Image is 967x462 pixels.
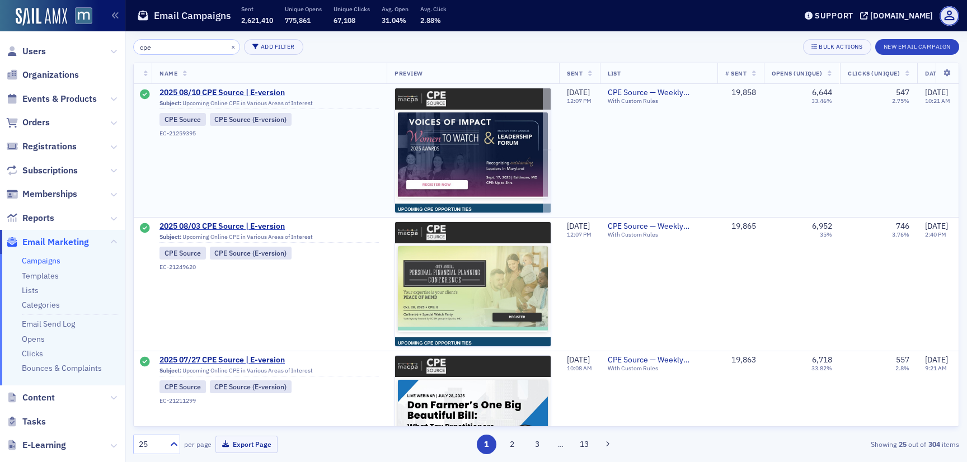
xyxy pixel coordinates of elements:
[67,7,92,26] a: View Homepage
[811,97,832,105] div: 33.46%
[244,39,303,55] button: Add Filter
[22,334,45,344] a: Opens
[140,357,150,368] div: Sent
[6,439,66,451] a: E-Learning
[420,16,441,25] span: 2.88%
[228,41,238,51] button: ×
[6,164,78,177] a: Subscriptions
[553,439,569,449] span: …
[159,367,379,377] div: Upcoming Online CPE in Various Areas of Interest
[892,97,909,105] div: 2.75%
[528,435,547,454] button: 3
[159,355,379,365] a: 2025 07/27 CPE Source | E-version
[241,16,273,25] span: 2,621,410
[896,88,909,98] div: 547
[159,69,177,77] span: Name
[382,16,406,25] span: 31.04%
[6,416,46,428] a: Tasks
[567,97,592,105] time: 12:07 PM
[692,439,959,449] div: Showing out of items
[803,39,871,55] button: Bulk Actions
[22,392,55,404] span: Content
[925,364,947,372] time: 9:21 AM
[6,93,97,105] a: Events & Products
[575,435,594,454] button: 13
[772,69,822,77] span: Opens (Unique)
[22,285,39,295] a: Lists
[75,7,92,25] img: SailAMX
[154,9,231,22] h1: Email Campaigns
[22,319,75,329] a: Email Send Log
[22,69,79,81] span: Organizations
[22,236,89,248] span: Email Marketing
[6,69,79,81] a: Organizations
[567,221,590,231] span: [DATE]
[210,247,292,259] div: CPE Source (E-version)
[22,45,46,58] span: Users
[875,39,959,55] button: New Email Campaign
[567,230,592,238] time: 12:07 PM
[725,355,756,365] div: 19,863
[184,439,212,449] label: per page
[215,436,278,453] button: Export Page
[896,355,909,365] div: 557
[133,39,240,55] input: Search…
[159,380,206,393] div: CPE Source
[896,439,908,449] strong: 25
[159,88,379,98] a: 2025 08/10 CPE Source | E-version
[210,380,292,393] div: CPE Source (E-version)
[812,221,832,232] div: 6,952
[725,88,756,98] div: 19,858
[22,212,54,224] span: Reports
[159,247,206,259] div: CPE Source
[22,439,66,451] span: E-Learning
[420,5,447,13] p: Avg. Click
[159,397,379,404] div: EC-21211299
[285,5,322,13] p: Unique Opens
[820,231,832,238] div: 35%
[875,41,959,51] a: New Email Campaign
[22,116,50,129] span: Orders
[159,367,181,374] span: Subject:
[22,300,60,310] a: Categories
[925,97,950,105] time: 10:21 AM
[477,435,496,454] button: 1
[608,355,710,365] a: CPE Source — Weekly Upcoming CPE Course List
[725,69,747,77] span: # Sent
[22,256,60,266] a: Campaigns
[608,88,710,98] a: CPE Source — Weekly Upcoming CPE Course List
[567,87,590,97] span: [DATE]
[815,11,853,21] div: Support
[159,233,181,241] span: Subject:
[608,97,710,105] div: With Custom Rules
[22,93,97,105] span: Events & Products
[159,233,379,243] div: Upcoming Online CPE in Various Areas of Interest
[925,221,948,231] span: [DATE]
[892,231,909,238] div: 3.76%
[567,69,583,77] span: Sent
[895,365,909,372] div: 2.8%
[608,365,710,372] div: With Custom Rules
[608,221,710,232] a: CPE Source — Weekly Upcoming CPE Course List
[6,188,77,200] a: Memberships
[896,221,909,232] div: 746
[925,87,948,97] span: [DATE]
[925,355,948,365] span: [DATE]
[22,416,46,428] span: Tasks
[159,100,181,107] span: Subject:
[140,89,150,101] div: Sent
[22,363,102,373] a: Bounces & Complaints
[334,16,355,25] span: 67,108
[567,364,592,372] time: 10:08 AM
[608,231,710,238] div: With Custom Rules
[16,8,67,26] img: SailAMX
[159,221,379,232] a: 2025 08/03 CPE Source | E-version
[6,45,46,58] a: Users
[140,223,150,234] div: Sent
[22,348,43,359] a: Clicks
[811,365,832,372] div: 33.82%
